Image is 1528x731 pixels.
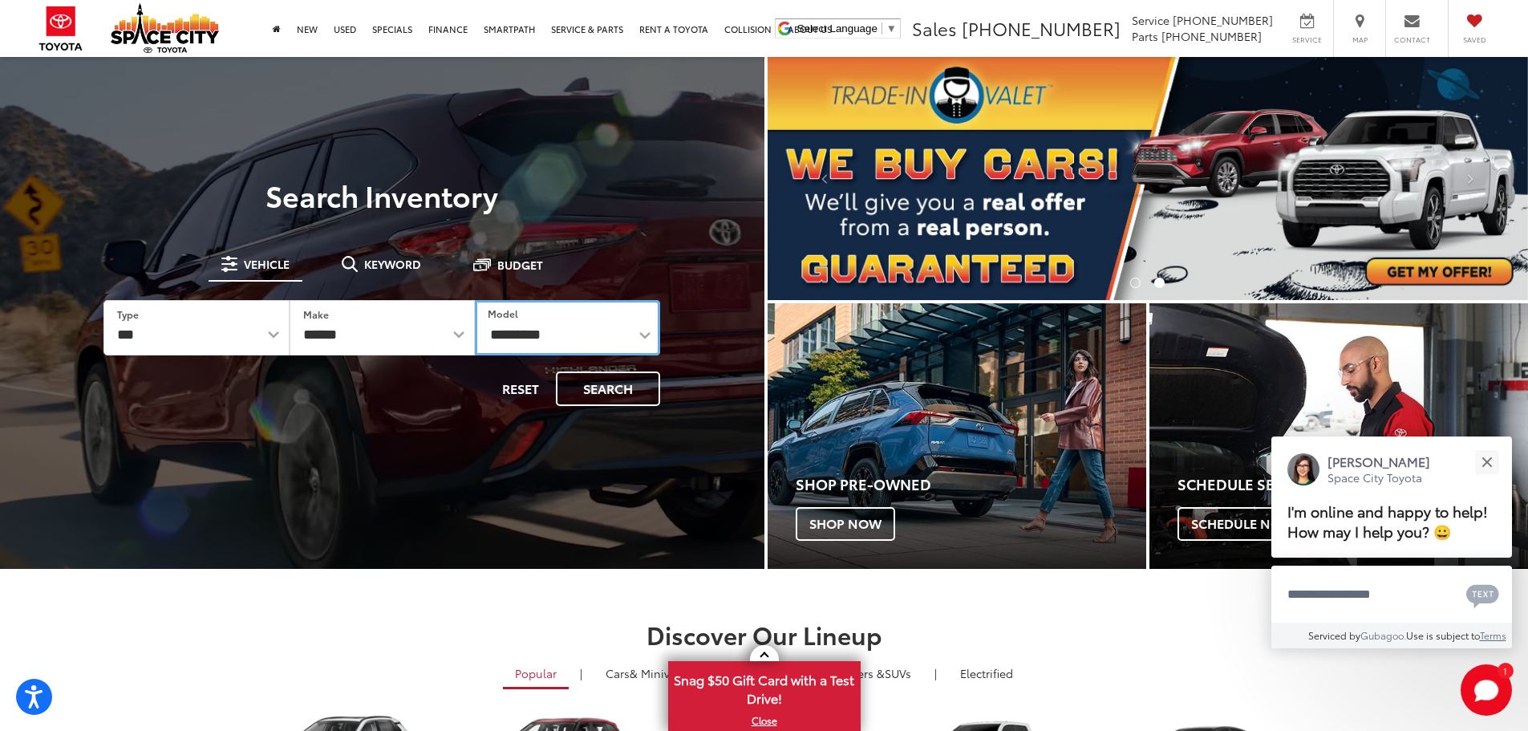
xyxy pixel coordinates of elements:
div: Toyota [1149,303,1528,569]
button: Close [1469,445,1504,479]
span: Keyword [364,258,421,270]
span: Service [1289,35,1325,45]
li: | [930,665,941,681]
span: Snag $50 Gift Card with a Test Drive! [670,663,859,712]
span: Parts [1132,28,1158,44]
span: Budget [497,259,543,270]
a: Cars [594,660,695,687]
span: Shop Now [796,507,895,541]
a: Shop Pre-Owned Shop Now [768,303,1146,569]
a: SUVs [802,660,923,687]
div: Toyota [768,303,1146,569]
button: Reset [488,372,553,406]
a: Gubagoo. [1360,628,1406,642]
div: Close[PERSON_NAME]Space City ToyotaI'm online and happy to help! How may I help you? 😀Type your m... [1271,437,1512,648]
span: Serviced by [1308,628,1360,642]
li: Go to slide number 1. [1130,278,1141,288]
h4: Schedule Service [1177,477,1528,493]
span: Contact [1394,35,1430,45]
span: Map [1342,35,1377,45]
textarea: Type your message [1271,566,1512,623]
label: Model [488,307,518,320]
span: Saved [1457,35,1492,45]
button: Click to view previous picture. [768,89,882,268]
button: Click to view next picture. [1414,89,1528,268]
img: Space City Toyota [111,3,219,53]
h2: Discover Our Lineup [199,621,1330,648]
span: I'm online and happy to help! How may I help you? 😀 [1287,501,1488,542]
span: 1 [1503,667,1507,674]
a: Schedule Service Schedule Now [1149,303,1528,569]
span: [PHONE_NUMBER] [962,15,1121,41]
button: Toggle Chat Window [1461,664,1512,716]
p: [PERSON_NAME] [1327,453,1430,470]
span: [PHONE_NUMBER] [1173,12,1273,28]
h4: Shop Pre-Owned [796,477,1146,493]
span: Use is subject to [1406,628,1480,642]
span: [PHONE_NUMBER] [1161,28,1262,44]
span: & Minivan [630,665,683,681]
span: ▼ [886,22,897,35]
a: Popular [503,660,569,689]
p: Space City Toyota [1327,470,1430,485]
li: Go to slide number 2. [1154,278,1165,288]
a: Terms [1480,628,1506,642]
span: Sales [912,15,957,41]
svg: Start Chat [1461,664,1512,716]
span: Vehicle [244,258,290,270]
li: | [576,665,586,681]
span: Service [1132,12,1169,28]
span: Select Language [797,22,877,35]
h3: Search Inventory [67,179,697,211]
button: Chat with SMS [1461,576,1504,612]
label: Type [117,307,139,321]
span: Schedule Now [1177,507,1307,541]
a: Select Language​ [797,22,897,35]
label: Make [303,307,329,321]
svg: Text [1466,583,1499,608]
button: Search [556,372,660,406]
a: Electrified [948,660,1025,687]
